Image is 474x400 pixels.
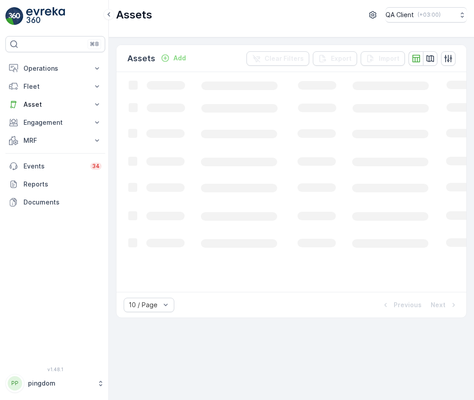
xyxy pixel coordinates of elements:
[92,163,100,170] p: 34
[26,7,65,25] img: logo_light-DOdMpM7g.png
[380,300,423,310] button: Previous
[5,367,105,372] span: v 1.48.1
[23,180,102,189] p: Reports
[5,157,105,175] a: Events34
[361,51,405,66] button: Import
[394,300,422,309] p: Previous
[5,59,105,77] button: Operations
[23,100,87,109] p: Asset
[431,300,446,309] p: Next
[5,175,105,193] a: Reports
[5,114,105,132] button: Engagement
[5,95,105,114] button: Asset
[386,10,414,19] p: QA Client
[5,193,105,211] a: Documents
[8,376,22,391] div: PP
[246,51,309,66] button: Clear Filters
[90,41,99,48] p: ⌘B
[5,7,23,25] img: logo
[5,132,105,150] button: MRF
[23,198,102,207] p: Documents
[28,379,93,388] p: pingdom
[116,8,152,22] p: Assets
[23,136,87,145] p: MRF
[418,11,441,18] p: ( +03:00 )
[5,374,105,393] button: PPpingdom
[23,162,85,171] p: Events
[23,118,87,127] p: Engagement
[379,54,400,63] p: Import
[23,82,87,91] p: Fleet
[173,54,186,63] p: Add
[23,64,87,73] p: Operations
[430,300,459,310] button: Next
[331,54,352,63] p: Export
[313,51,357,66] button: Export
[265,54,304,63] p: Clear Filters
[386,7,467,23] button: QA Client(+03:00)
[127,52,155,65] p: Assets
[157,53,190,64] button: Add
[5,77,105,95] button: Fleet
